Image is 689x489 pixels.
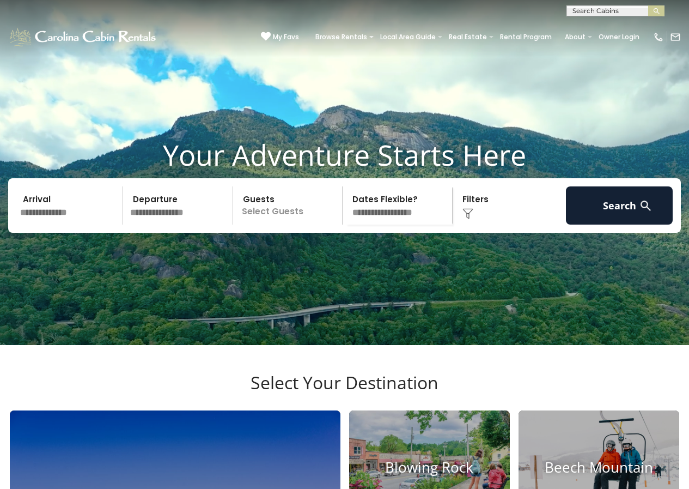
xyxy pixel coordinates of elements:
[559,29,591,45] a: About
[653,32,664,43] img: phone-regular-white.png
[670,32,681,43] img: mail-regular-white.png
[462,208,473,219] img: filter--v1.png
[261,32,299,43] a: My Favs
[566,186,673,225] button: Search
[443,29,492,45] a: Real Estate
[8,372,681,410] h3: Select Your Destination
[375,29,441,45] a: Local Area Guide
[8,138,681,172] h1: Your Adventure Starts Here
[495,29,557,45] a: Rental Program
[310,29,373,45] a: Browse Rentals
[8,26,159,48] img: White-1-1-2.png
[273,32,299,42] span: My Favs
[593,29,645,45] a: Owner Login
[236,186,343,225] p: Select Guests
[519,459,679,476] h4: Beech Mountain
[639,199,653,213] img: search-regular-white.png
[349,459,510,476] h4: Blowing Rock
